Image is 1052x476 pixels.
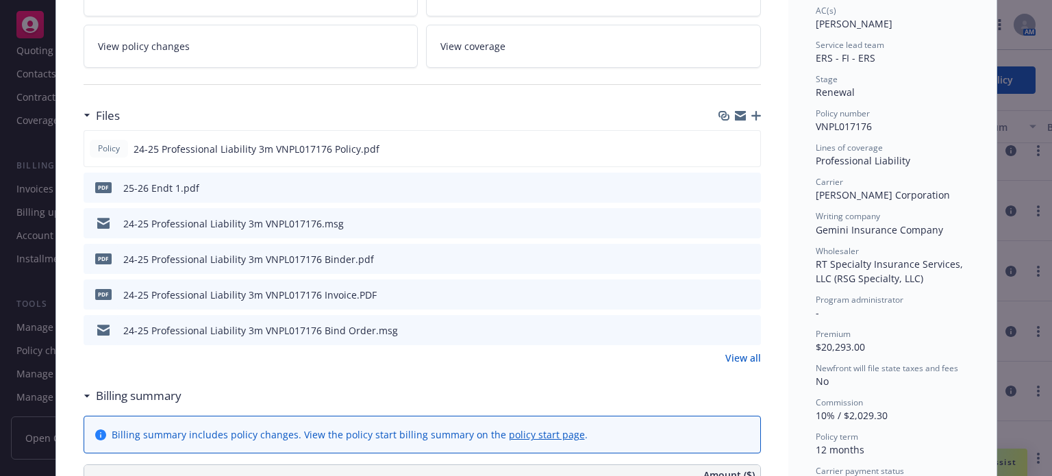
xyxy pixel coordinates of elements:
div: 24-25 Professional Liability 3m VNPL017176 Binder.pdf [123,252,374,266]
span: [PERSON_NAME] Corporation [816,188,950,201]
button: download file [721,323,732,338]
button: preview file [743,288,755,302]
button: preview file [743,216,755,231]
span: Carrier [816,176,843,188]
div: 24-25 Professional Liability 3m VNPL017176 Invoice.PDF [123,288,377,302]
a: policy start page [509,428,585,441]
span: Program administrator [816,294,903,305]
button: download file [721,252,732,266]
span: Service lead team [816,39,884,51]
span: Commission [816,397,863,408]
span: $20,293.00 [816,340,865,353]
span: Gemini Insurance Company [816,223,943,236]
span: - [816,306,819,319]
div: 24-25 Professional Liability 3m VNPL017176 Bind Order.msg [123,323,398,338]
span: ERS - FI - ERS [816,51,875,64]
span: Lines of coverage [816,142,883,153]
button: download file [721,142,731,156]
button: download file [721,216,732,231]
span: Writing company [816,210,880,222]
span: Newfront will file state taxes and fees [816,362,958,374]
div: Files [84,107,120,125]
a: View policy changes [84,25,418,68]
a: View all [725,351,761,365]
span: VNPL017176 [816,120,872,133]
span: Policy number [816,108,870,119]
button: preview file [742,142,755,156]
span: RT Specialty Insurance Services, LLC (RSG Specialty, LLC) [816,258,966,285]
span: View coverage [440,39,505,53]
a: View coverage [426,25,761,68]
div: 25-26 Endt 1.pdf [123,181,199,195]
div: 24-25 Professional Liability 3m VNPL017176.msg [123,216,344,231]
span: Renewal [816,86,855,99]
span: Policy [95,142,123,155]
span: Policy term [816,431,858,442]
h3: Files [96,107,120,125]
span: Premium [816,328,851,340]
button: preview file [743,181,755,195]
span: pdf [95,253,112,264]
span: [PERSON_NAME] [816,17,892,30]
span: pdf [95,182,112,192]
span: AC(s) [816,5,836,16]
button: preview file [743,323,755,338]
span: PDF [95,289,112,299]
h3: Billing summary [96,387,181,405]
span: View policy changes [98,39,190,53]
span: 24-25 Professional Liability 3m VNPL017176 Policy.pdf [134,142,379,156]
div: Professional Liability [816,153,969,168]
span: No [816,375,829,388]
button: download file [721,288,732,302]
span: 10% / $2,029.30 [816,409,888,422]
button: download file [721,181,732,195]
div: Billing summary includes policy changes. View the policy start billing summary on the . [112,427,588,442]
span: Stage [816,73,838,85]
div: Billing summary [84,387,181,405]
span: Wholesaler [816,245,859,257]
span: 12 months [816,443,864,456]
button: preview file [743,252,755,266]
